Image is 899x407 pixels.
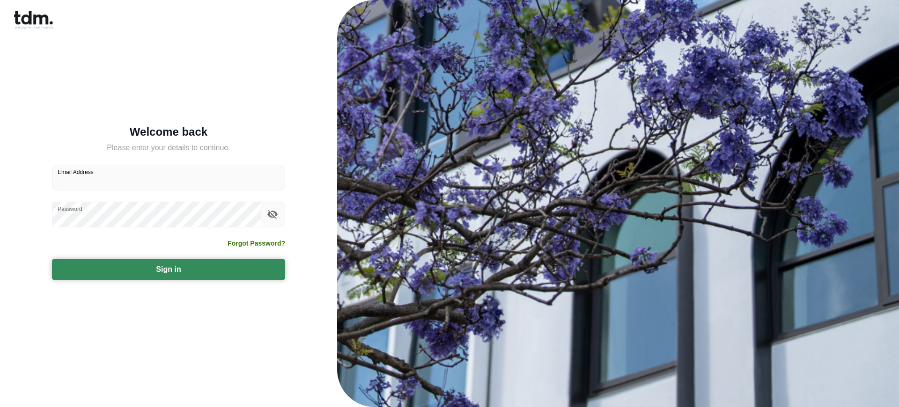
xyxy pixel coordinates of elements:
button: toggle password visibility [265,206,280,222]
label: Password [58,205,82,213]
button: Sign in [52,259,285,280]
a: Forgot Password? [228,239,285,248]
label: Email Address [58,168,94,176]
h5: Welcome back [52,127,285,137]
h5: Please enter your details to continue. [52,142,285,153]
